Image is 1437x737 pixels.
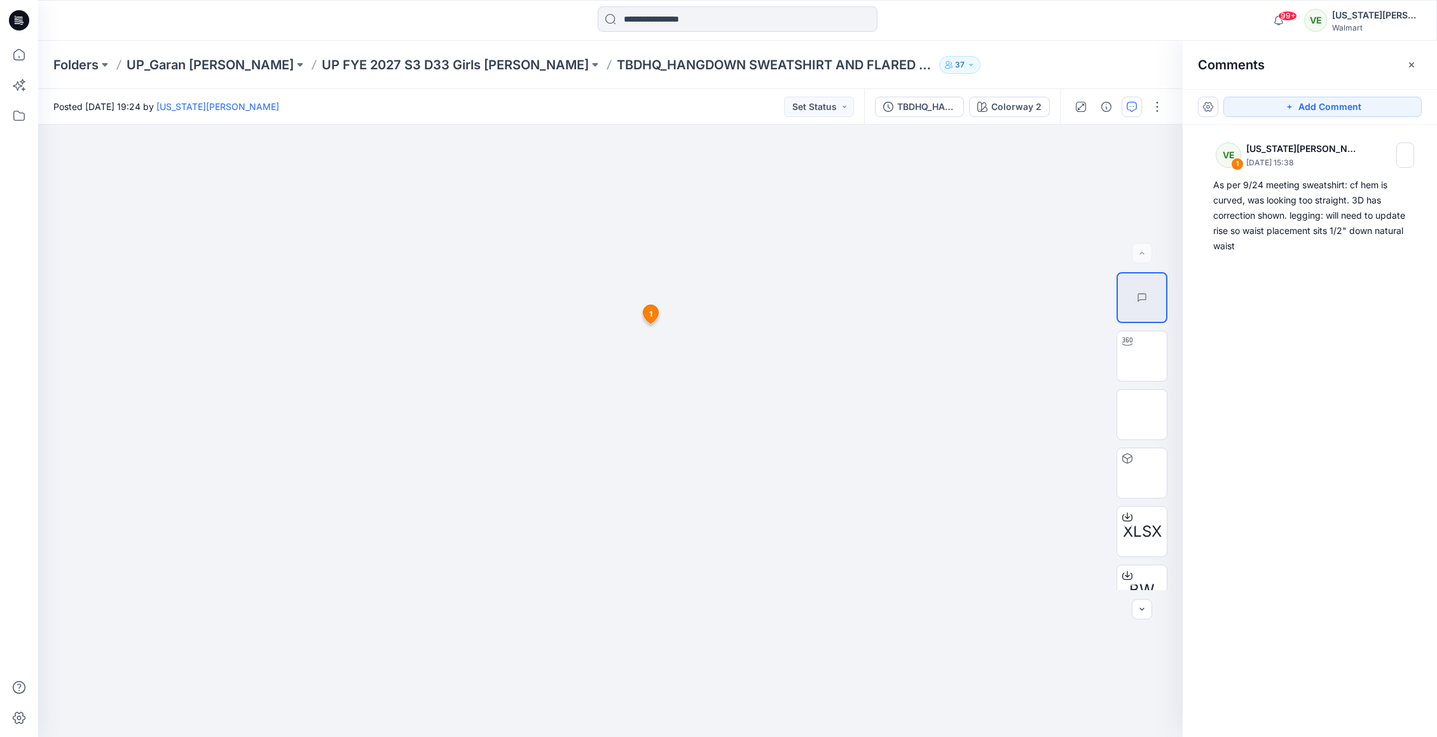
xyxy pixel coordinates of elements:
span: Posted [DATE] 19:24 by [53,100,279,113]
div: 1 [1231,158,1244,170]
button: Details [1096,97,1117,117]
div: [US_STATE][PERSON_NAME] [1332,8,1421,23]
button: 37 [939,56,980,74]
span: XLSX [1123,520,1162,543]
a: UP FYE 2027 S3 D33 Girls [PERSON_NAME] [322,56,589,74]
p: 37 [955,58,965,72]
p: [US_STATE][PERSON_NAME] [1246,141,1361,156]
a: Folders [53,56,99,74]
a: UP_Garan [PERSON_NAME] [127,56,294,74]
div: Colorway 2 [991,100,1042,114]
button: Add Comment [1223,97,1422,117]
span: BW [1129,579,1155,602]
div: As per 9/24 meeting sweatshirt: cf hem is curved, was looking too straight. 3D has correction sho... [1213,177,1406,254]
div: VE [1304,9,1327,32]
span: 99+ [1278,11,1297,21]
button: TBDHQ_HANGDOWN SWEATSHIRT AND LEGGING_LG4003 LG9001 [875,97,964,117]
p: [DATE] 15:38 [1246,156,1361,169]
h2: Comments [1198,57,1265,72]
a: [US_STATE][PERSON_NAME] [156,101,279,112]
div: Walmart [1332,23,1421,32]
div: TBDHQ_HANGDOWN SWEATSHIRT AND LEGGING_LG4003 LG9001 [897,100,956,114]
div: VE [1216,142,1241,168]
p: TBDHQ_HANGDOWN SWEATSHIRT AND FLARED LEGGING_LG4003 LG9001 [617,56,934,74]
button: Colorway 2 [969,97,1050,117]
